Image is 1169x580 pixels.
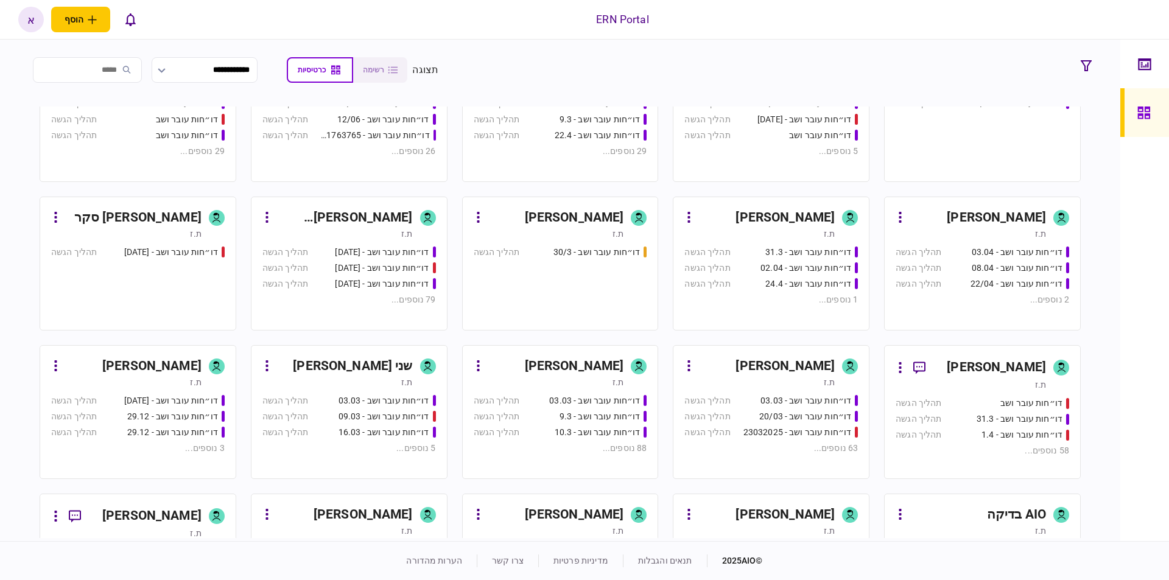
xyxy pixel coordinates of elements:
div: דו״חות עובר ושב - 511763765 18/06 [320,129,429,142]
div: תהליך הגשה [474,394,519,407]
div: ת.ז [1035,228,1046,240]
div: תהליך הגשה [474,129,519,142]
div: תהליך הגשה [896,262,941,274]
div: ת.ז [1035,525,1046,537]
div: 58 נוספים ... [896,444,1069,457]
div: שני [PERSON_NAME] [293,357,412,376]
div: דו״חות עובר ושב - 24.4 [765,278,851,290]
div: דו״חות עובר ושב - 16.03 [339,426,429,439]
div: דו״חות עובר ושב [156,129,218,142]
div: דו״חות עובר ושב - 22/04 [971,278,1062,290]
button: פתח תפריט להוספת לקוח [51,7,110,32]
a: [PERSON_NAME]ת.זדו״חות עובר ושב - 25/05תהליך הגשה [884,48,1081,182]
div: תהליך הגשה [684,278,730,290]
div: תהליך הגשה [51,113,97,126]
div: דו״חות עובר ושב - 31.3 [765,246,851,259]
div: תהליך הגשה [684,246,730,259]
a: [PERSON_NAME] סקרת.זדו״חות עובר ושב - 19.03.2025תהליך הגשה [40,197,236,330]
div: דו״חות עובר ושב [789,129,851,142]
div: תהליך הגשה [51,394,97,407]
button: א [18,7,44,32]
div: תהליך הגשה [262,410,308,423]
div: ת.ז [401,228,412,240]
div: תהליך הגשה [474,410,519,423]
div: [PERSON_NAME] [525,505,624,525]
div: תהליך הגשה [262,129,308,142]
a: [PERSON_NAME]ת.זדו״חות עובר ושב - 03.03תהליך הגשהדו״חות עובר ושב - 9.3תהליך הגשהדו״חות עובר ושב -... [462,345,659,479]
div: תהליך הגשה [684,394,730,407]
div: 63 נוספים ... [684,442,858,455]
div: דו״חות עובר ושב - 23032025 [743,426,851,439]
div: תהליך הגשה [896,413,941,425]
div: דו״חות עובר ושב [156,113,218,126]
div: ת.ז [190,228,201,240]
div: ת.ז [613,376,623,388]
a: [PERSON_NAME]ת.זדו״חות עובר ושב - 03.03תהליך הגשהדו״חות עובר ושב - 9.3תהליך הגשהדו״חות עובר ושב -... [462,48,659,182]
div: [PERSON_NAME] [525,357,624,376]
div: תהליך הגשה [896,246,941,259]
div: [PERSON_NAME] [947,358,1046,377]
div: [PERSON_NAME] [735,505,835,525]
a: [PERSON_NAME]ת.זדו״חות עובר ושב - 15/05תהליך הגשהדו״חות עובר ושב - 12/06תהליך הגשהדו״חות עובר ושב... [251,48,448,182]
div: 88 נוספים ... [474,442,647,455]
div: דו״חות עובר ושב - 12/06 [337,113,429,126]
div: דו״חות עובר ושב - 26.12.24 [124,394,218,407]
div: דו״חות עובר ושב - 19.3.25 [335,278,429,290]
div: תהליך הגשה [684,426,730,439]
div: ת.ז [613,525,623,537]
button: רשימה [353,57,407,83]
a: תנאים והגבלות [638,556,692,565]
span: כרטיסיות [298,66,326,74]
div: ת.ז [190,376,201,388]
div: תצוגה [412,63,438,77]
a: [PERSON_NAME]ת.זדו״חות עובר ושב - 26.12.24תהליך הגשהדו״חות עובר ושב - 29.12תהליך הגשהדו״חות עובר ... [40,345,236,479]
div: ת.ז [613,228,623,240]
div: דו״חות עובר ושב - 29.12 [127,410,218,423]
a: [PERSON_NAME]ת.זדו״חות עובר ושבתהליך הגשהדו״חות עובר ושב - 31.3תהליך הגשהדו״חות עובר ושב - 1.4תהל... [884,345,1081,479]
div: תהליך הגשה [896,278,941,290]
div: ת.ז [190,527,201,539]
div: [PERSON_NAME] [735,357,835,376]
a: [PERSON_NAME]ת.זדו״חות עובר ושב - 03.03תהליך הגשהדו״חות עובר ושב - 20/03תהליך הגשהדו״חות עובר ושב... [673,345,869,479]
div: תהליך הגשה [896,428,941,441]
a: [PERSON_NAME]ת.זדו״חות עובר ושב - 15.5תהליך הגשהדו״חות עובר ושבתהליך הגשהדו״חות עובר ושבתהליך הגש... [40,48,236,182]
div: תהליך הגשה [684,262,730,274]
a: [PERSON_NAME]ת.זדו״חות עובר ושב - 03.04תהליך הגשהדו״חות עובר ושב - 08.04תהליך הגשהדו״חות עובר ושב... [884,197,1081,330]
div: תהליך הגשה [474,246,519,259]
div: ERN Portal [596,12,648,27]
button: פתח רשימת התראות [118,7,143,32]
a: מדיניות פרטיות [553,556,608,565]
a: [PERSON_NAME]ת.זדו״חות עובר ושב - 21/05תהליך הגשהדו״חות עובר ושב - 03/06/25תהליך הגשהדו״חות עובר ... [673,48,869,182]
div: 2 נוספים ... [896,293,1069,306]
div: תהליך הגשה [51,246,97,259]
div: 29 נוספים ... [51,145,225,158]
div: [PERSON_NAME] סקר [74,208,202,228]
a: שני [PERSON_NAME]ת.זדו״חות עובר ושב - 03.03תהליך הגשהדו״חות עובר ושב - 09.03תהליך הגשהדו״חות עובר... [251,345,448,479]
div: 79 נוספים ... [262,293,436,306]
a: הערות מהדורה [406,556,462,565]
div: תהליך הגשה [51,129,97,142]
div: תהליך הגשה [262,394,308,407]
div: דו״חות עובר ושב [1000,397,1062,410]
div: ת.ז [824,525,835,537]
div: דו״חות עובר ושב - 20/03 [759,410,851,423]
div: דו״חות עובר ושב - 9.3 [560,113,641,126]
div: AIO בדיקה [987,505,1046,525]
span: רשימה [363,66,384,74]
div: תהליך הגשה [262,262,308,274]
div: תהליך הגשה [262,278,308,290]
div: ת.ז [824,376,835,388]
div: [PERSON_NAME] [PERSON_NAME] [276,208,413,228]
div: תהליך הגשה [474,426,519,439]
a: [PERSON_NAME] [PERSON_NAME]ת.זדו״חות עובר ושב - 19/03/2025תהליך הגשהדו״חות עובר ושב - 19.3.25תהלי... [251,197,448,330]
div: [PERSON_NAME] [735,208,835,228]
div: © 2025 AIO [707,554,763,567]
div: דו״חות עובר ושב - 08.04 [972,262,1062,274]
a: צרו קשר [492,556,524,565]
div: דו״חות עובר ושב - 03.03 [760,394,851,407]
a: [PERSON_NAME]ת.זדו״חות עובר ושב - 31.3תהליך הגשהדו״חות עובר ושב - 02.04תהליך הגשהדו״חות עובר ושב ... [673,197,869,330]
div: דו״חות עובר ושב - 19/03/2025 [335,246,429,259]
div: [PERSON_NAME] [314,505,413,525]
div: דו״חות עובר ושב - 19.03.2025 [124,246,218,259]
div: דו״חות עובר ושב - 03.04 [972,246,1062,259]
